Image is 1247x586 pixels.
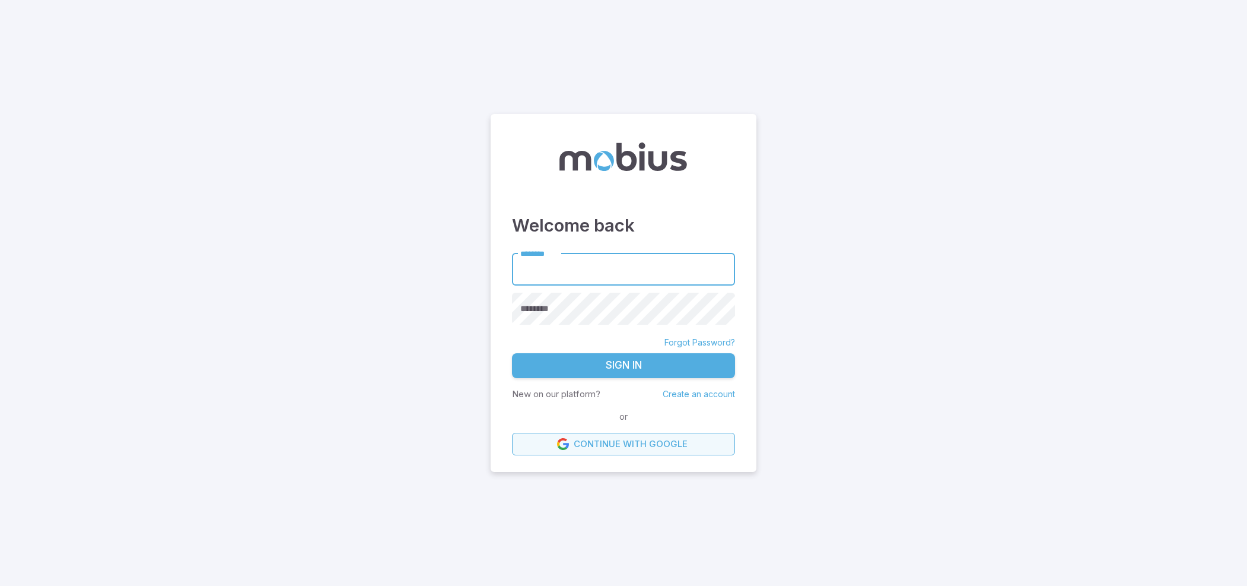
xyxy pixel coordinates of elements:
a: Continue with Google [512,433,735,455]
span: or [616,410,631,423]
h3: Welcome back [512,213,735,239]
a: Forgot Password? [664,337,735,349]
button: Sign In [512,353,735,378]
p: New on our platform? [512,388,600,401]
a: Create an account [663,389,735,399]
